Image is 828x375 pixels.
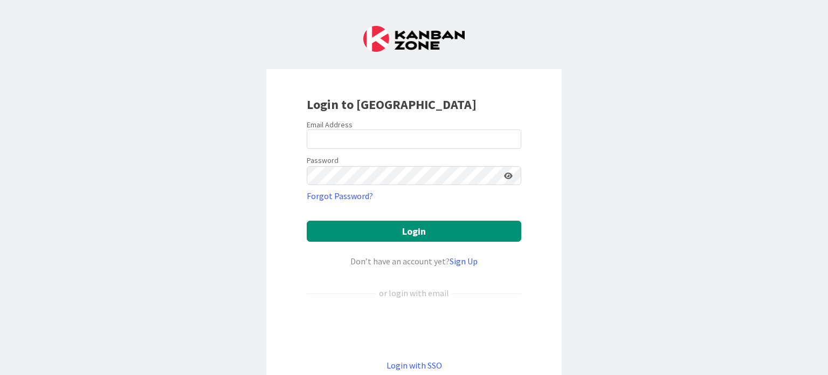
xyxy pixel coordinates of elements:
img: Kanban Zone [363,26,465,52]
a: Login with SSO [387,360,442,371]
button: Login [307,221,521,242]
a: Sign Up [450,256,478,267]
b: Login to [GEOGRAPHIC_DATA] [307,96,477,113]
div: Don’t have an account yet? [307,255,521,268]
label: Password [307,155,339,166]
a: Forgot Password? [307,189,373,202]
div: or login with email [376,287,452,299]
iframe: Sign in with Google Button [301,317,527,341]
label: Email Address [307,120,353,129]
